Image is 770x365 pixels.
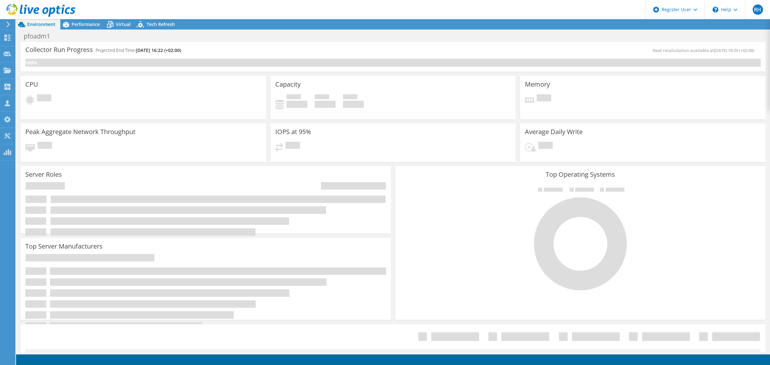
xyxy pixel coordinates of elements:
[147,21,175,27] span: Tech Refresh
[400,171,761,178] h3: Top Operating Systems
[315,101,336,108] h4: 0 GiB
[38,142,52,150] span: Pending
[713,7,718,13] svg: \n
[275,81,301,88] h3: Capacity
[343,94,357,101] span: Total
[27,21,56,27] span: Environment
[116,21,131,27] span: Virtual
[25,128,135,135] h3: Peak Aggregate Network Throughput
[343,101,364,108] h4: 0 GiB
[72,21,100,27] span: Performance
[315,94,329,101] span: Free
[537,94,551,103] span: Pending
[753,4,763,15] span: RH
[136,47,181,53] span: [DATE] 16:22 (+02:00)
[25,81,38,88] h3: CPU
[275,128,311,135] h3: IOPS at 95%
[525,81,550,88] h3: Memory
[21,33,60,40] h1: pfoadm1
[714,47,754,53] span: [DATE] 19:29 (+02:00)
[287,101,307,108] h4: 0 GiB
[25,243,103,250] h3: Top Server Manufacturers
[286,142,300,150] span: Pending
[96,47,181,54] h4: Projected End Time:
[37,94,51,103] span: Pending
[25,171,62,178] h3: Server Roles
[287,94,301,101] span: Used
[525,128,583,135] h3: Average Daily Write
[653,47,757,53] span: Next recalculation available at
[538,142,553,150] span: Pending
